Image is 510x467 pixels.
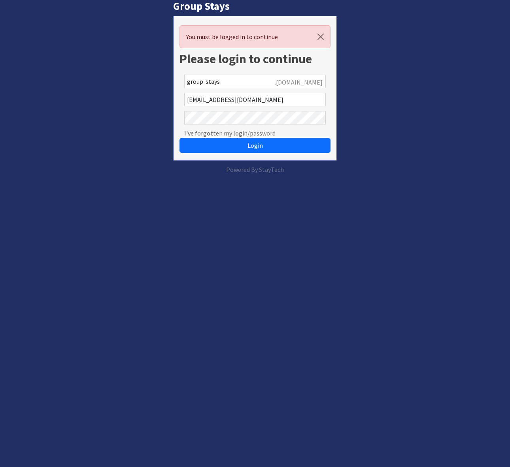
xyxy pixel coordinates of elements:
[179,25,331,48] div: You must be logged in to continue
[275,77,323,87] span: .[DOMAIN_NAME]
[247,141,263,149] span: Login
[184,93,326,106] input: Email
[179,138,331,153] button: Login
[184,75,326,88] input: Account Reference
[184,128,276,138] a: I've forgotten my login/password
[173,165,337,174] p: Powered By StayTech
[179,51,331,66] h1: Please login to continue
